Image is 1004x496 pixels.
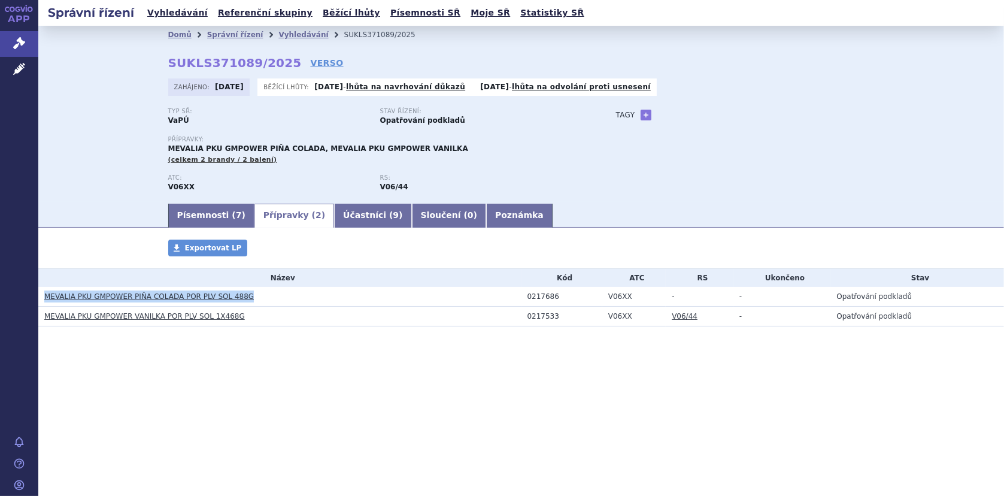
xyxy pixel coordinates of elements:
span: MEVALIA PKU GMPOWER PIŇA COLADA, MEVALIA PKU GMPOWER VANILKA [168,144,468,153]
th: Stav [830,269,1004,287]
p: RS: [380,174,580,182]
a: MEVALIA PKU GMPOWER VANILKA POR PLV SOL 1X468G [44,312,245,320]
a: Sloučení (0) [412,204,486,228]
a: + [641,110,651,120]
h2: Správní řízení [38,4,144,21]
a: Přípravky (2) [254,204,334,228]
span: Běžící lhůty: [263,82,311,92]
span: Zahájeno: [174,82,212,92]
p: ATC: [168,174,368,182]
a: Běžící lhůty [319,5,384,21]
strong: POTRAVINY PRO ZVLÁŠTNÍ LÉKAŘSKÉ ÚČELY (PZLÚ) (ČESKÁ ATC SKUPINA) [168,183,195,191]
th: Název [38,269,521,287]
span: (celkem 2 brandy / 2 balení) [168,156,277,164]
strong: [DATE] [480,83,509,91]
a: VERSO [310,57,343,69]
div: 0217533 [527,312,602,320]
h3: Tagy [616,108,635,122]
span: - [672,292,674,301]
a: Písemnosti (7) [168,204,254,228]
p: Typ SŘ: [168,108,368,115]
a: Statistiky SŘ [517,5,587,21]
strong: [DATE] [215,83,244,91]
a: Správní řízení [207,31,263,39]
a: Vyhledávání [278,31,328,39]
a: lhůta na navrhování důkazů [346,83,465,91]
th: Kód [521,269,602,287]
span: 9 [393,210,399,220]
a: Referenční skupiny [214,5,316,21]
span: 2 [316,210,321,220]
p: Stav řízení: [380,108,580,115]
span: - [739,312,742,320]
strong: Opatřování podkladů [380,116,465,125]
a: Vyhledávání [144,5,211,21]
span: Exportovat LP [185,244,242,252]
a: MEVALIA PKU GMPOWER PIŇA COLADA POR PLV SOL 488G [44,292,254,301]
span: - [739,292,742,301]
strong: VaPÚ [168,116,189,125]
p: Přípravky: [168,136,592,143]
th: ATC [602,269,666,287]
strong: definované směsi aminokyselin a glykomakropeptidu s nízkým obsahem fenylalaninu (dávkované formy ... [380,183,408,191]
li: SUKLS371089/2025 [344,26,431,44]
div: 0217686 [527,292,602,301]
td: Opatřování podkladů [830,287,1004,307]
a: lhůta na odvolání proti usnesení [512,83,651,91]
th: RS [666,269,733,287]
th: Ukončeno [733,269,831,287]
a: Účastníci (9) [334,204,411,228]
p: - [480,82,651,92]
p: - [314,82,465,92]
a: Písemnosti SŘ [387,5,464,21]
a: Poznámka [486,204,553,228]
td: POTRAVINY PRO ZVLÁŠTNÍ LÉKAŘSKÉ ÚČELY (PZLÚ) (ČESKÁ ATC SKUPINA) [602,307,666,326]
span: 0 [468,210,474,220]
a: Domů [168,31,192,39]
td: POTRAVINY PRO ZVLÁŠTNÍ LÉKAŘSKÉ ÚČELY (PZLÚ) (ČESKÁ ATC SKUPINA) [602,287,666,307]
a: Moje SŘ [467,5,514,21]
strong: [DATE] [314,83,343,91]
a: V06/44 [672,312,697,320]
strong: SUKLS371089/2025 [168,56,302,70]
a: Exportovat LP [168,240,248,256]
td: Opatřování podkladů [830,307,1004,326]
span: 7 [236,210,242,220]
